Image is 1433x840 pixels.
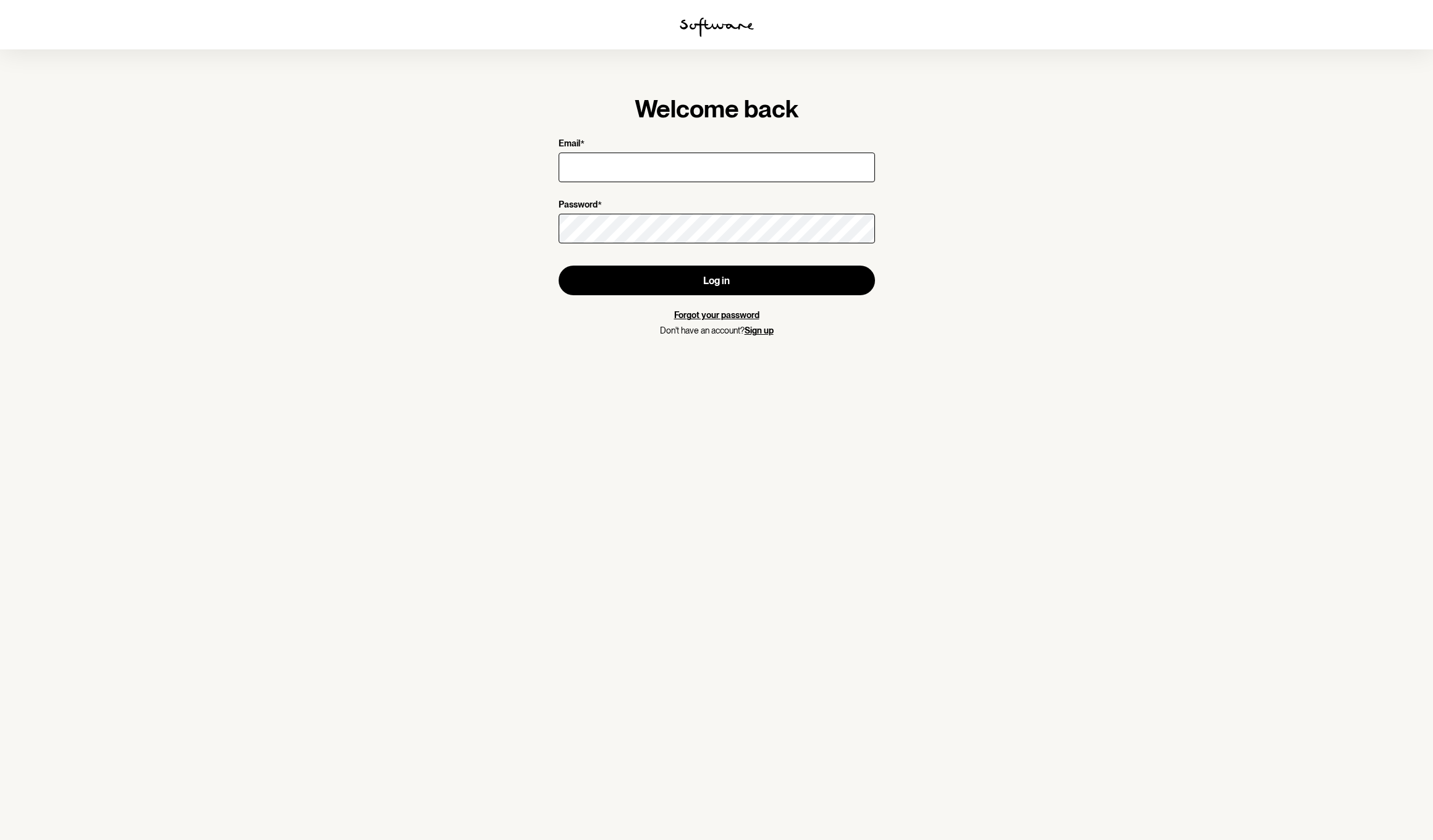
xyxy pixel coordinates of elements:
[559,138,580,150] p: Email
[559,199,598,211] p: Password
[559,325,875,336] p: Don't have an account?
[674,310,759,320] a: Forgot your password
[745,325,774,335] a: Sign up
[559,94,875,124] h1: Welcome back
[559,266,875,295] button: Log in
[680,17,754,37] img: software logo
